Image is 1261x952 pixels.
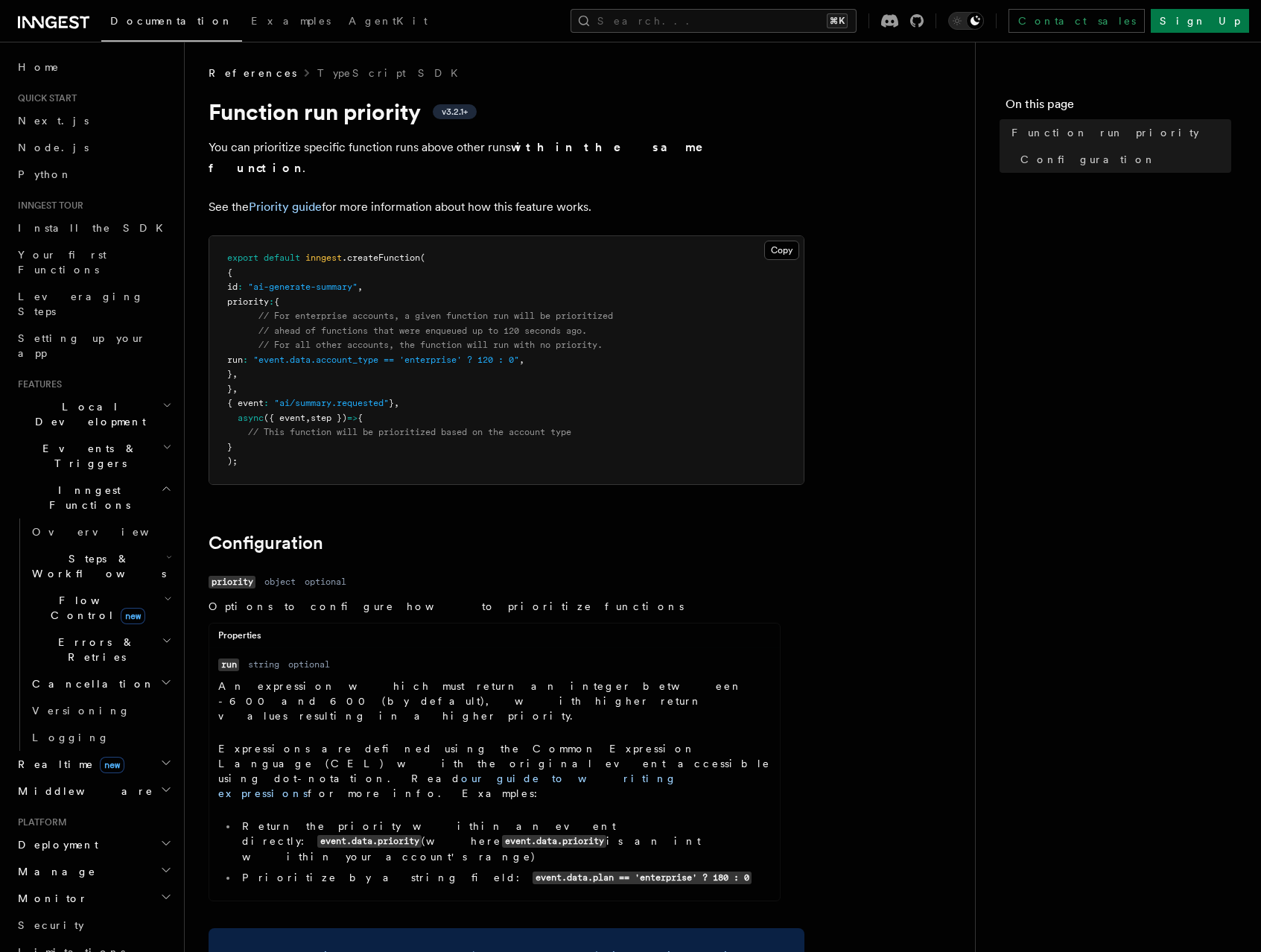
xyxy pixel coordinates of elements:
[227,253,258,263] span: export
[253,355,519,365] span: "event.data.account_type == 'enterprise' ? 120 : 0"
[305,253,342,263] span: inngest
[238,282,243,292] span: :
[32,732,109,743] span: Logging
[227,355,243,365] span: run
[227,282,238,292] span: id
[12,107,175,134] a: Next.js
[827,13,848,28] kbd: ⌘K
[251,15,331,27] span: Examples
[242,4,340,40] a: Examples
[12,831,175,858] button: Deployment
[12,837,98,852] span: Deployment
[258,340,603,350] span: // For all other accounts, the function will run with no priority.
[305,576,346,588] dd: optional
[533,872,752,884] code: event.data.plan == 'enterprise' ? 180 : 0
[311,413,347,423] span: step })
[18,332,146,359] span: Setting up your app
[218,741,771,801] p: Expressions are defined using the Common Expression Language (CEL) with the original event access...
[101,4,242,42] a: Documentation
[227,384,232,394] span: }
[12,816,67,828] span: Platform
[1011,125,1199,140] span: Function run priority
[12,435,175,477] button: Events & Triggers
[209,197,804,218] p: See the for more information about how this feature works.
[12,858,175,885] button: Manage
[1020,152,1156,167] span: Configuration
[12,477,175,518] button: Inngest Functions
[100,757,124,773] span: new
[227,456,238,466] span: );
[12,215,175,241] a: Install the SDK
[26,724,175,751] a: Logging
[274,398,389,408] span: "ai/summary.requested"
[238,413,264,423] span: async
[12,864,96,879] span: Manage
[948,12,984,30] button: Toggle dark mode
[26,593,164,623] span: Flow Control
[18,291,144,317] span: Leveraging Steps
[227,398,264,408] span: { event
[12,92,77,104] span: Quick start
[232,384,238,394] span: ,
[12,885,175,912] button: Monitor
[12,912,175,939] a: Security
[12,134,175,161] a: Node.js
[264,398,269,408] span: :
[12,778,175,805] button: Middleware
[238,819,771,864] li: Return the priority within an event directly: (where is an int within your account's range)
[209,629,780,648] div: Properties
[519,355,524,365] span: ,
[227,296,269,307] span: priority
[264,576,296,588] dd: object
[502,835,606,848] code: event.data.priority
[26,670,175,697] button: Cancellation
[340,4,436,40] a: AgentKit
[26,587,175,629] button: Flow Controlnew
[32,705,130,717] span: Versioning
[1009,9,1145,33] a: Contact sales
[12,891,88,906] span: Monitor
[269,296,274,307] span: :
[26,551,166,581] span: Steps & Workflows
[209,66,296,80] span: References
[243,355,248,365] span: :
[12,325,175,366] a: Setting up your app
[349,15,428,27] span: AgentKit
[12,399,162,429] span: Local Development
[209,599,781,614] p: Options to configure how to prioritize functions
[12,751,175,778] button: Realtimenew
[18,249,107,276] span: Your first Functions
[227,267,232,278] span: {
[18,142,89,153] span: Node.js
[209,98,804,125] h1: Function run priority
[12,784,153,799] span: Middleware
[264,253,300,263] span: default
[26,635,162,664] span: Errors & Retries
[248,659,279,670] dd: string
[248,282,358,292] span: "ai-generate-summary"
[420,253,425,263] span: (
[26,545,175,587] button: Steps & Workflows
[12,518,175,751] div: Inngest Functions
[1006,95,1231,119] h4: On this page
[305,413,311,423] span: ,
[12,441,162,471] span: Events & Triggers
[12,378,62,390] span: Features
[18,168,72,180] span: Python
[209,576,255,588] code: priority
[12,483,161,513] span: Inngest Functions
[218,679,771,723] p: An expression which must return an integer between -600 and 600 (by default), with higher return ...
[317,66,467,80] a: TypeScript SDK
[288,659,330,670] dd: optional
[238,870,771,886] li: Prioritize by a string field:
[264,413,305,423] span: ({ event
[764,241,799,260] button: Copy
[342,253,420,263] span: .createFunction
[389,398,394,408] span: }
[227,442,232,452] span: }
[248,427,571,437] span: // This function will be prioritized based on the account type
[209,137,804,179] p: You can prioritize specific function runs above other runs .
[358,282,363,292] span: ,
[347,413,358,423] span: =>
[18,222,172,234] span: Install the SDK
